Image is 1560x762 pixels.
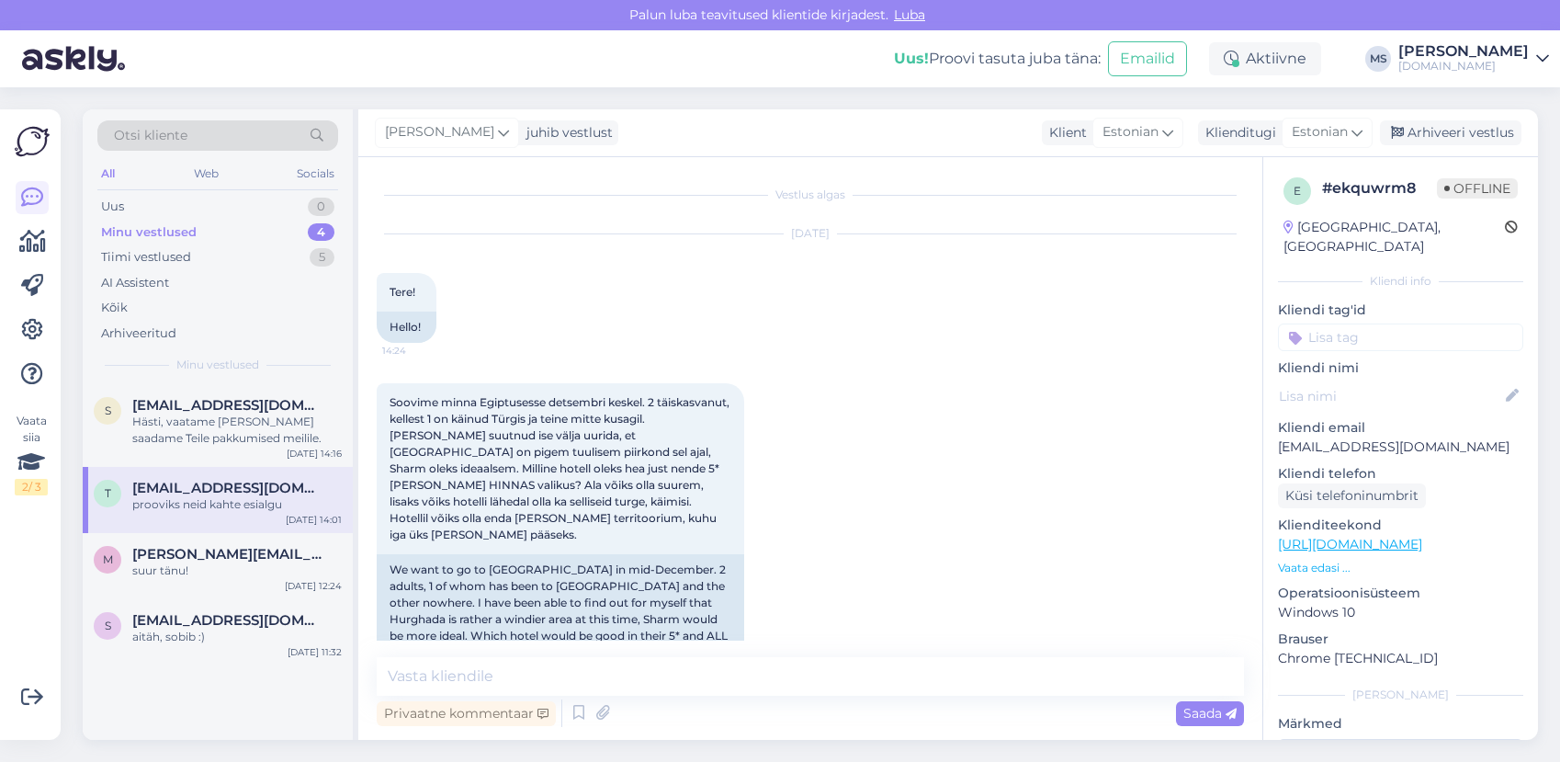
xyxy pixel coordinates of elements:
[132,480,323,496] span: tonnebrita@gmail.com
[385,122,494,142] span: [PERSON_NAME]
[519,123,613,142] div: juhib vestlust
[1102,122,1159,142] span: Estonian
[1283,218,1505,256] div: [GEOGRAPHIC_DATA], [GEOGRAPHIC_DATA]
[888,6,931,23] span: Luba
[1042,123,1087,142] div: Klient
[132,563,342,579] div: suur tänu!
[894,48,1101,70] div: Proovi tasuta juba täna:
[1278,324,1523,351] input: Lisa tag
[1398,44,1549,74] a: [PERSON_NAME][DOMAIN_NAME]
[1278,687,1523,703] div: [PERSON_NAME]
[377,187,1244,203] div: Vestlus algas
[1183,705,1237,722] span: Saada
[1278,464,1523,483] p: Kliendi telefon
[310,248,334,267] div: 5
[308,198,334,216] div: 0
[894,50,929,67] b: Uus!
[1278,536,1422,552] a: [URL][DOMAIN_NAME]
[101,198,124,216] div: Uus
[1198,123,1276,142] div: Klienditugi
[1278,358,1523,378] p: Kliendi nimi
[1278,649,1523,668] p: Chrome [TECHNICAL_ID]
[1294,184,1301,198] span: e
[1278,273,1523,290] div: Kliendi info
[101,274,169,292] div: AI Assistent
[114,126,187,145] span: Otsi kliente
[132,414,342,447] div: Hästi, vaatame [PERSON_NAME] saadame Teile pakkumised meilile.
[15,413,48,495] div: Vaata siia
[1209,42,1321,75] div: Aktiivne
[190,162,222,186] div: Web
[103,552,113,566] span: m
[15,479,48,495] div: 2 / 3
[105,404,111,417] span: s
[382,344,451,358] span: 14:24
[1279,386,1502,406] input: Lisa nimi
[1380,120,1521,145] div: Arhiveeri vestlus
[293,162,338,186] div: Socials
[1278,560,1523,576] p: Vaata edasi ...
[1437,178,1518,199] span: Offline
[176,357,259,373] span: Minu vestlused
[101,299,128,317] div: Kõik
[101,248,191,267] div: Tiimi vestlused
[1108,41,1187,76] button: Emailid
[1278,418,1523,438] p: Kliendi email
[132,397,323,414] span: schyts@gmail.com
[105,619,111,632] span: s
[132,612,323,629] span: synneroos@gmail.com
[286,513,342,527] div: [DATE] 14:01
[1292,122,1348,142] span: Estonian
[1398,44,1529,59] div: [PERSON_NAME]
[132,496,342,513] div: prooviks neid kahte esialgu
[288,645,342,659] div: [DATE] 11:32
[101,324,176,343] div: Arhiveeritud
[285,579,342,593] div: [DATE] 12:24
[97,162,119,186] div: All
[377,701,556,726] div: Privaatne kommentaar
[1278,483,1426,508] div: Küsi telefoninumbrit
[390,395,732,541] span: Soovime minna Egiptusesse detsembri keskel. 2 täiskasvanut, kellest 1 on käinud Türgis ja teine m...
[287,447,342,461] div: [DATE] 14:16
[377,225,1244,242] div: [DATE]
[1278,301,1523,320] p: Kliendi tag'id
[1278,603,1523,622] p: Windows 10
[1278,584,1523,603] p: Operatsioonisüsteem
[377,312,436,343] div: Hello!
[1278,630,1523,649] p: Brauser
[1278,516,1523,535] p: Klienditeekond
[1278,714,1523,734] p: Märkmed
[105,486,111,500] span: t
[132,546,323,563] span: merle.joumees@mail.ee
[1398,59,1529,74] div: [DOMAIN_NAME]
[1322,177,1437,199] div: # ekquwrm8
[101,223,197,242] div: Minu vestlused
[377,554,744,718] div: We want to go to [GEOGRAPHIC_DATA] in mid-December. 2 adults, 1 of whom has been to [GEOGRAPHIC_D...
[390,285,415,299] span: Tere!
[308,223,334,242] div: 4
[1278,438,1523,457] p: [EMAIL_ADDRESS][DOMAIN_NAME]
[1365,46,1391,72] div: MS
[132,629,342,645] div: aitäh, sobib :)
[15,124,50,159] img: Askly Logo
